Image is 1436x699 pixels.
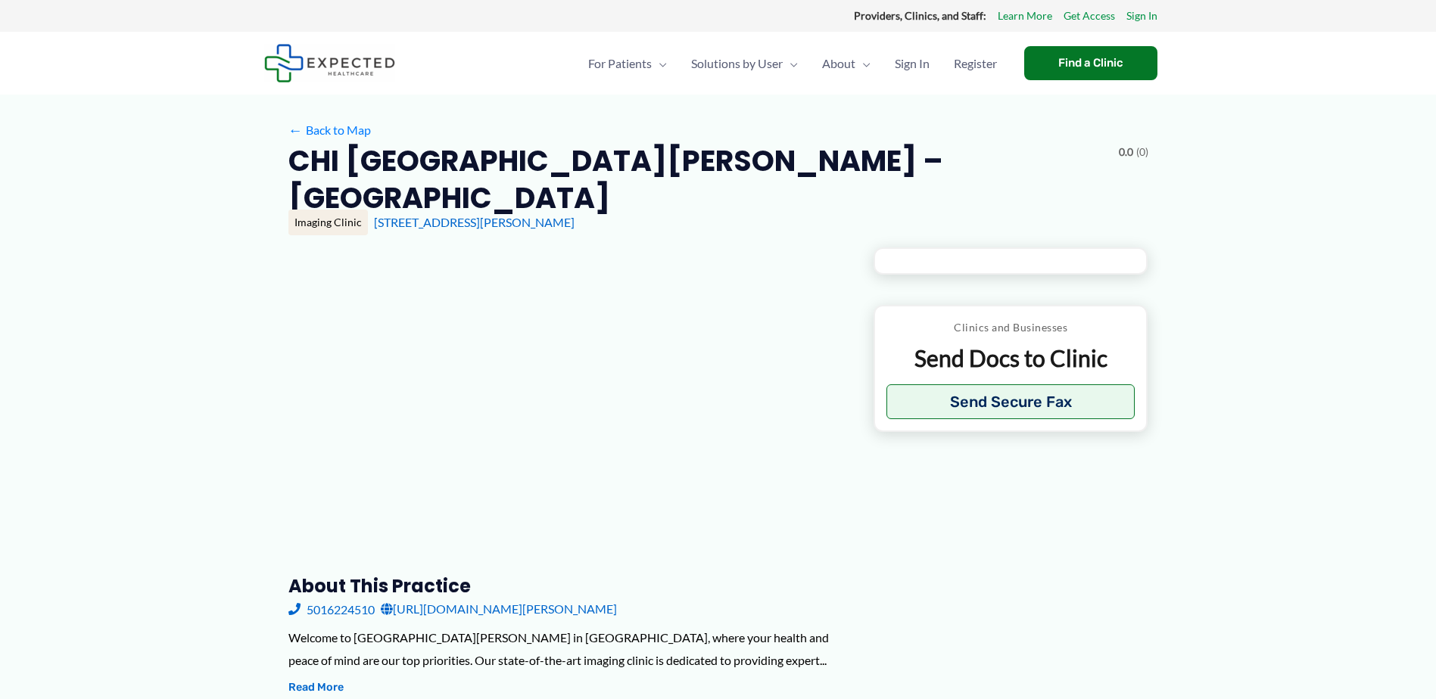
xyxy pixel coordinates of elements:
span: 0.0 [1119,142,1133,162]
span: Menu Toggle [855,37,871,90]
div: Imaging Clinic [288,210,368,235]
a: Get Access [1064,6,1115,26]
a: Sign In [1126,6,1157,26]
button: Send Secure Fax [886,384,1135,419]
h2: CHI [GEOGRAPHIC_DATA][PERSON_NAME] – [GEOGRAPHIC_DATA] [288,142,1107,217]
img: Expected Healthcare Logo - side, dark font, small [264,44,395,82]
span: Menu Toggle [652,37,667,90]
a: For PatientsMenu Toggle [576,37,679,90]
a: 5016224510 [288,598,375,620]
a: AboutMenu Toggle [810,37,883,90]
span: ← [288,123,303,137]
a: Register [942,37,1009,90]
p: Send Docs to Clinic [886,343,1135,373]
strong: Providers, Clinics, and Staff: [854,9,986,22]
a: Solutions by UserMenu Toggle [679,37,810,90]
span: Register [954,37,997,90]
a: Sign In [883,37,942,90]
a: Find a Clinic [1024,46,1157,80]
a: [URL][DOMAIN_NAME][PERSON_NAME] [381,598,617,620]
div: Welcome to [GEOGRAPHIC_DATA][PERSON_NAME] in [GEOGRAPHIC_DATA], where your health and peace of mi... [288,626,849,671]
a: [STREET_ADDRESS][PERSON_NAME] [374,215,575,229]
span: (0) [1136,142,1148,162]
a: Learn More [998,6,1052,26]
p: Clinics and Businesses [886,318,1135,337]
span: Solutions by User [691,37,783,90]
h3: About this practice [288,574,849,598]
nav: Primary Site Navigation [576,37,1009,90]
span: Menu Toggle [783,37,798,90]
a: ←Back to Map [288,119,371,141]
button: Read More [288,679,344,697]
span: Sign In [895,37,930,90]
span: About [822,37,855,90]
span: For Patients [588,37,652,90]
